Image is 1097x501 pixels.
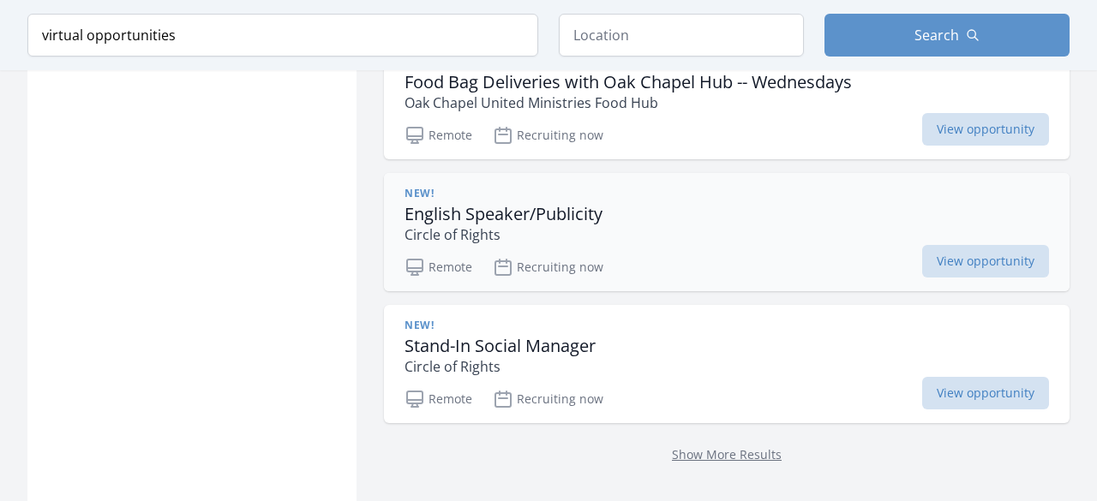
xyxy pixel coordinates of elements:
[559,14,804,57] input: Location
[405,356,596,377] p: Circle of Rights
[824,14,1070,57] button: Search
[922,245,1049,277] span: View opportunity
[493,257,603,277] p: Recruiting now
[405,257,472,277] p: Remote
[922,377,1049,409] span: View opportunity
[493,125,603,146] p: Recruiting now
[384,173,1070,291] a: New! English Speaker/Publicity Circle of Rights Remote Recruiting now View opportunity
[405,319,434,332] span: New!
[384,305,1070,423] a: New! Stand-In Social Manager Circle of Rights Remote Recruiting now View opportunity
[405,187,434,200] span: New!
[405,125,472,146] p: Remote
[405,72,852,92] h3: Food Bag Deliveries with Oak Chapel Hub -- Wednesdays
[384,41,1070,159] a: New! Food Bag Deliveries with Oak Chapel Hub -- Wednesdays Oak Chapel United Ministries Food Hub ...
[922,113,1049,146] span: View opportunity
[405,204,602,224] h3: English Speaker/Publicity
[405,336,596,356] h3: Stand-In Social Manager
[405,92,852,113] p: Oak Chapel United Ministries Food Hub
[27,14,538,57] input: Keyword
[914,25,959,45] span: Search
[405,224,602,245] p: Circle of Rights
[672,446,782,462] a: Show More Results
[493,389,603,409] p: Recruiting now
[405,389,472,409] p: Remote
